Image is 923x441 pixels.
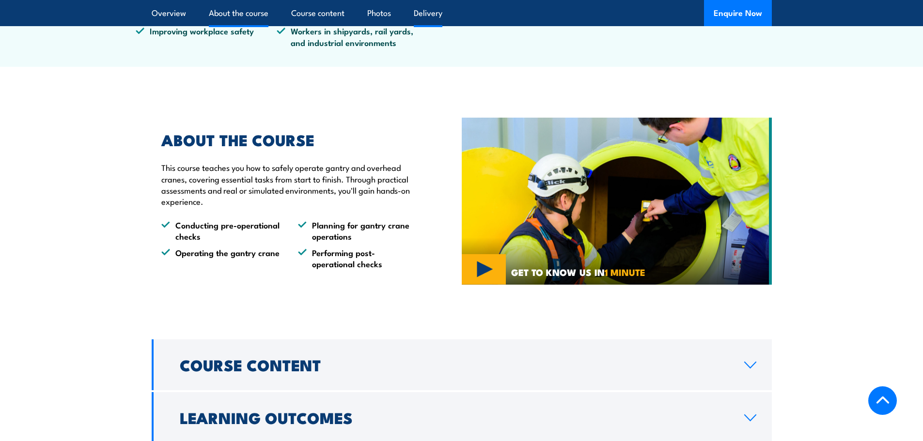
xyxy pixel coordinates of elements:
li: Operating the gantry crane [161,247,281,270]
li: Workers in shipyards, rail yards, and industrial environments [277,25,418,48]
span: GET TO KNOW US IN [511,268,645,276]
h2: Course Content [180,358,729,371]
li: Improving workplace safety [136,25,277,48]
li: Planning for gantry crane operations [298,219,417,242]
li: Performing post-operational checks [298,247,417,270]
strong: 1 MINUTE [605,265,645,279]
h2: ABOUT THE COURSE [161,133,417,146]
li: Conducting pre-operational checks [161,219,281,242]
a: Course Content [152,339,772,390]
p: This course teaches you how to safely operate gantry and overhead cranes, covering essential task... [161,162,417,207]
h2: Learning Outcomes [180,411,729,424]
